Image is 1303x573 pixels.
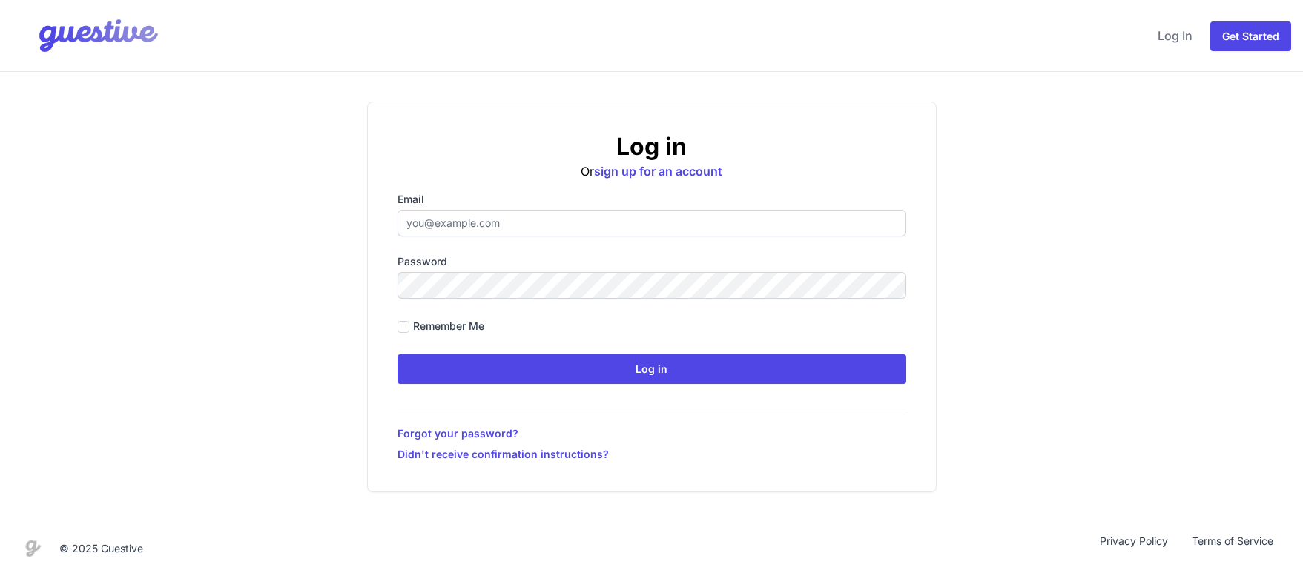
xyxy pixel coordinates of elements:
[398,354,906,384] input: Log in
[12,6,162,65] img: Your Company
[398,132,906,180] div: Or
[398,210,906,236] input: you@example.com
[59,541,143,556] div: © 2025 Guestive
[398,192,906,207] label: Email
[1210,21,1291,51] a: Get Started
[594,164,722,179] a: sign up for an account
[1152,18,1198,53] a: Log In
[1088,534,1180,563] a: Privacy Policy
[398,254,906,269] label: Password
[398,447,906,462] a: Didn't receive confirmation instructions?
[398,426,906,441] a: Forgot your password?
[398,132,906,162] h2: Log in
[413,319,484,334] label: Remember me
[1180,534,1285,563] a: Terms of Service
